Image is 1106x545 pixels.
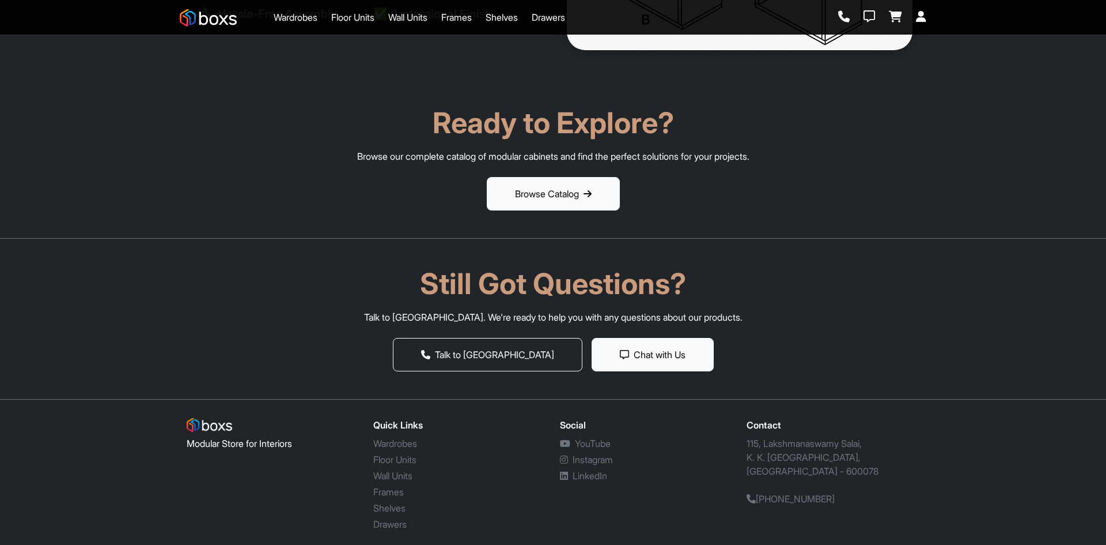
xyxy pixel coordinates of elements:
[187,418,232,432] img: Boxs Logo
[388,10,427,24] a: Wall Units
[274,10,317,24] a: Wardrobes
[180,310,926,324] p: Talk to [GEOGRAPHIC_DATA]. We're ready to help you with any questions about our products.
[180,149,926,163] p: Browse our complete catalog of modular cabinets and find the perfect solutions for your projects.
[560,454,613,465] a: Instagram
[373,486,404,498] a: Frames
[747,437,919,478] p: 115, Lakshmanaswamy Salai, K. K. [GEOGRAPHIC_DATA], [GEOGRAPHIC_DATA] - 600078
[187,437,359,450] p: Modular Store for Interiors
[373,502,406,514] a: Shelves
[373,438,417,449] a: Wardrobes
[592,338,714,371] button: Chat with Us
[180,106,926,140] h2: Ready to Explore?
[393,338,582,371] button: Talk to [GEOGRAPHIC_DATA]
[373,470,412,482] a: Wall Units
[331,10,374,24] a: Floor Units
[560,470,607,482] a: LinkedIn
[747,418,919,432] div: Contact
[373,418,546,432] div: Quick Links
[441,10,472,24] a: Frames
[747,493,835,505] a: [PHONE_NUMBER]
[373,454,416,465] a: Floor Units
[532,10,565,24] a: Drawers
[560,418,733,432] div: Social
[560,438,611,449] a: YouTube
[486,10,518,24] a: Shelves
[180,266,926,301] h2: Still Got Questions?
[487,177,620,211] button: Browse Catalog
[373,518,407,530] a: Drawers
[180,9,237,27] img: Boxs logo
